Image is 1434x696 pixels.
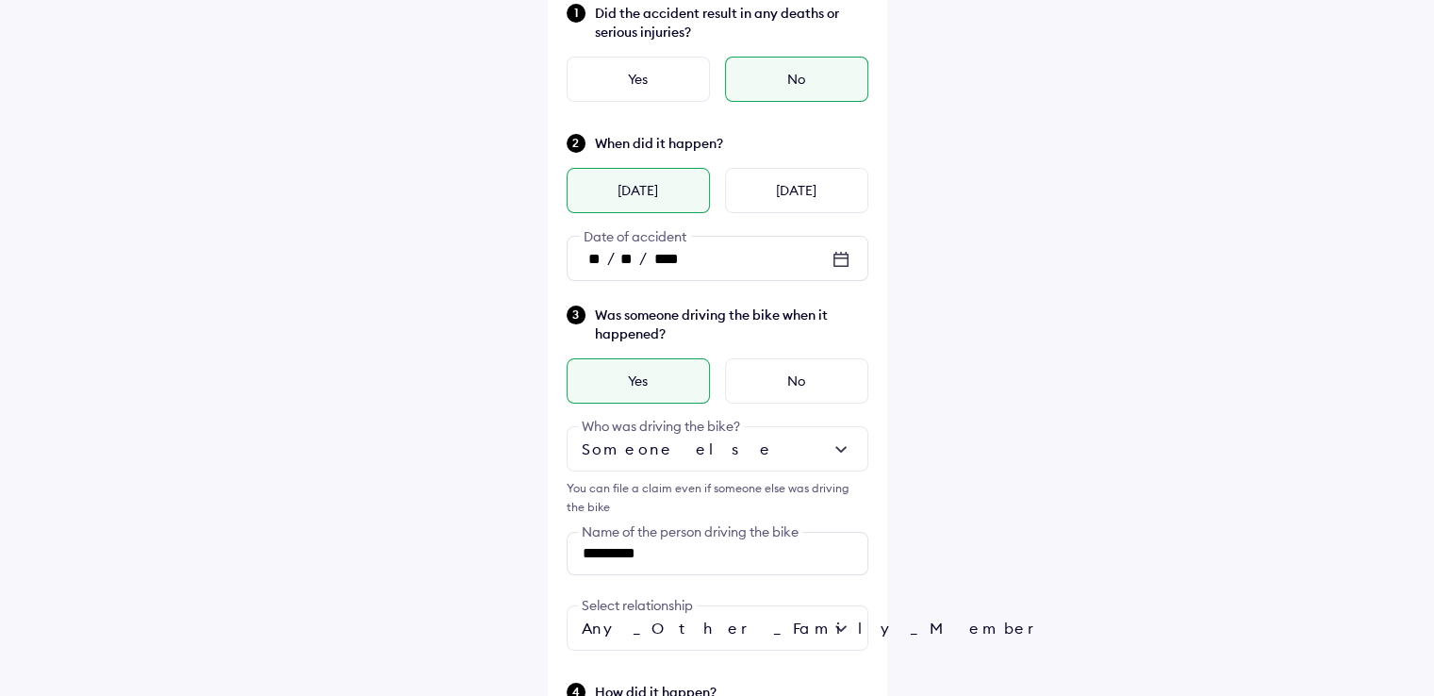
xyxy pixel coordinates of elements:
[725,168,868,213] div: [DATE]
[725,57,868,102] div: No
[595,134,868,153] span: When did it happen?
[567,479,868,517] div: You can file a claim even if someone else was driving the bike
[579,228,691,245] span: Date of accident
[567,358,710,404] div: Yes
[725,358,868,404] div: No
[607,248,615,267] span: /
[595,306,868,343] span: Was someone driving the bike when it happened?
[567,57,710,102] div: Yes
[582,619,1060,638] span: Any_Other_Family_Member
[595,4,868,41] span: Did the accident result in any deaths or serious injuries?
[567,168,710,213] div: [DATE]
[582,439,773,458] span: Someone else
[639,248,647,267] span: /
